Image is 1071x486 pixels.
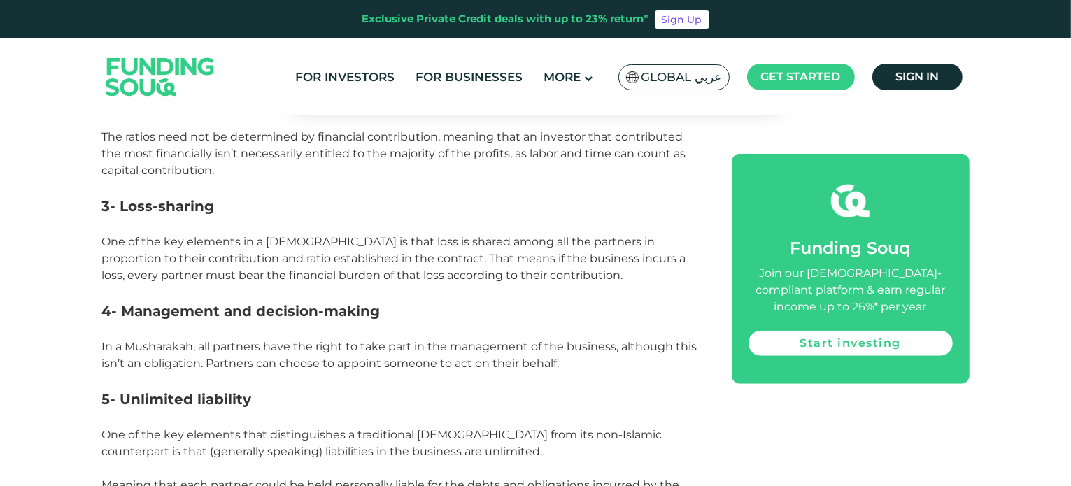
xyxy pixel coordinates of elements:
[102,428,662,458] span: One of the key elements that distinguishes a traditional [DEMOGRAPHIC_DATA] from its non-Islamic ...
[790,238,911,258] span: Funding Souq
[626,71,639,83] img: SA Flag
[641,69,722,85] span: Global عربي
[749,265,953,315] div: Join our [DEMOGRAPHIC_DATA]-compliant platform & earn regular income up to 26%* per year
[872,64,963,90] a: Sign in
[831,182,870,220] img: fsicon
[102,235,686,282] span: One of the key elements in a [DEMOGRAPHIC_DATA] is that loss is shared among all the partners in ...
[102,391,252,408] span: 5- Unlimited liability
[895,70,939,83] span: Sign in
[292,66,398,89] a: For Investors
[102,303,381,320] span: 4- Management and decision-making
[761,70,841,83] span: Get started
[102,340,697,370] span: In a Musharakah, all partners have the right to take part in the management of the business, alth...
[544,70,581,84] span: More
[102,130,686,177] span: The ratios need not be determined by financial contribution, meaning that an investor that contri...
[655,10,709,29] a: Sign Up
[362,11,649,27] div: Exclusive Private Credit deals with up to 23% return*
[749,331,953,356] a: Start investing
[102,198,215,215] span: 3- Loss-sharing
[412,66,526,89] a: For Businesses
[92,41,229,112] img: Logo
